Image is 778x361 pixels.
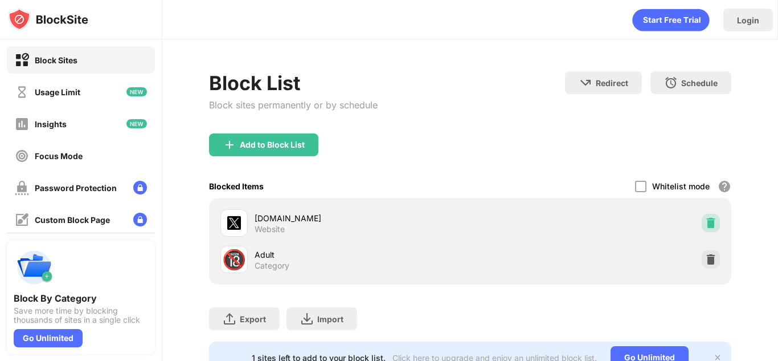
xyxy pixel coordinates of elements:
img: lock-menu.svg [133,213,147,226]
img: insights-off.svg [15,117,29,131]
div: Usage Limit [35,87,80,97]
img: new-icon.svg [126,119,147,128]
div: Import [317,314,343,324]
img: focus-off.svg [15,149,29,163]
div: Custom Block Page [35,215,110,225]
div: Block sites permanently or by schedule [209,99,378,111]
div: Password Protection [35,183,117,193]
div: Schedule [681,78,718,88]
div: Add to Block List [240,140,305,149]
div: Export [240,314,266,324]
img: push-categories.svg [14,247,55,288]
div: Block Sites [35,55,77,65]
div: Login [737,15,759,25]
div: Adult [255,249,470,261]
div: Block By Category [14,293,148,304]
img: lock-menu.svg [133,181,147,194]
img: customize-block-page-off.svg [15,213,29,227]
div: Website [255,224,285,234]
div: Go Unlimited [14,329,83,347]
div: 🔞 [222,248,246,271]
img: block-on.svg [15,53,29,67]
div: Focus Mode [35,151,83,161]
div: [DOMAIN_NAME] [255,212,470,224]
div: Insights [35,119,67,129]
div: Block List [209,71,378,95]
div: animation [632,9,710,31]
img: logo-blocksite.svg [8,8,88,31]
div: Save more time by blocking thousands of sites in a single click [14,306,148,325]
div: Whitelist mode [652,181,710,191]
img: time-usage-off.svg [15,85,29,99]
div: Blocked Items [209,181,264,191]
div: Category [255,261,289,271]
img: new-icon.svg [126,87,147,96]
div: Redirect [596,78,628,88]
img: password-protection-off.svg [15,181,29,195]
img: favicons [227,216,241,230]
